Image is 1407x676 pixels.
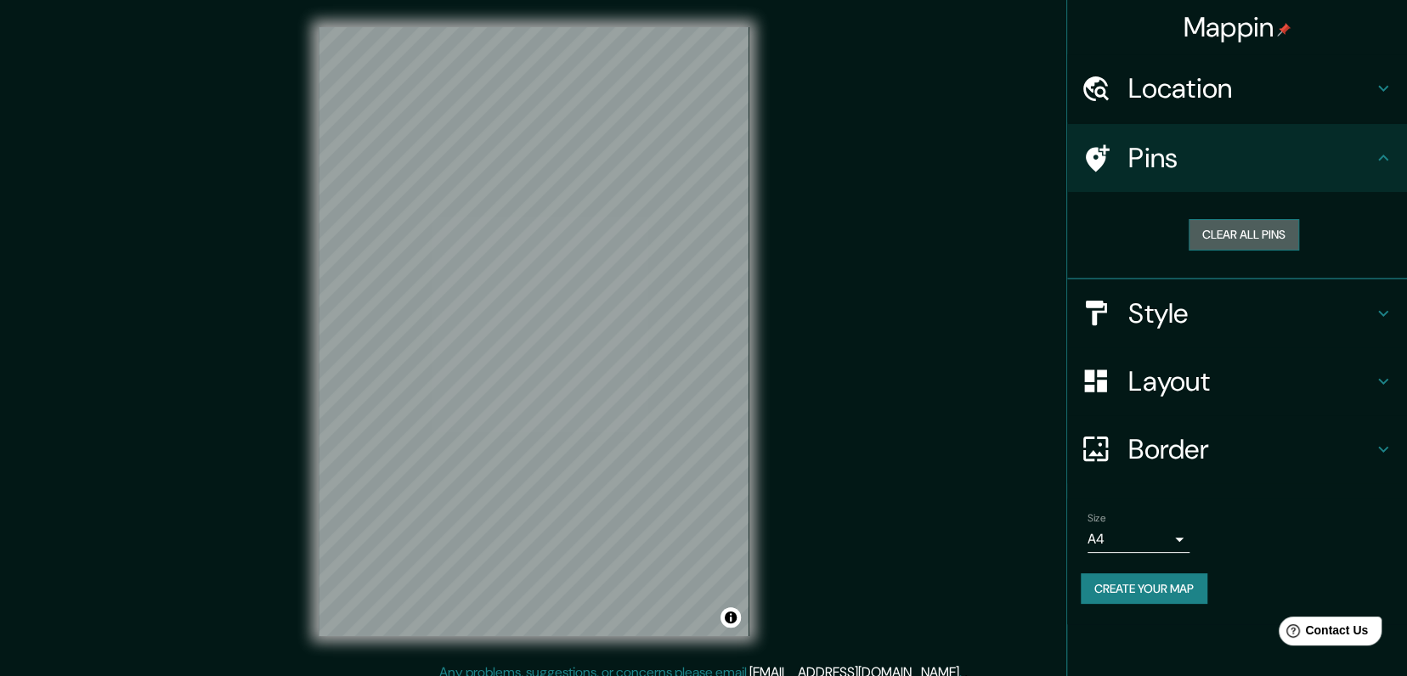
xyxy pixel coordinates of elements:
iframe: Help widget launcher [1256,610,1388,657]
h4: Border [1128,432,1373,466]
h4: Layout [1128,364,1373,398]
div: Location [1067,54,1407,122]
div: Layout [1067,347,1407,415]
div: Pins [1067,124,1407,192]
div: Style [1067,279,1407,347]
h4: Pins [1128,141,1373,175]
button: Create your map [1081,573,1207,605]
div: Border [1067,415,1407,483]
h4: Style [1128,296,1373,330]
button: Clear all pins [1189,219,1299,251]
h4: Mappin [1184,10,1291,44]
img: pin-icon.png [1277,23,1291,37]
h4: Location [1128,71,1373,105]
div: A4 [1088,526,1189,553]
button: Toggle attribution [720,607,741,628]
canvas: Map [319,27,749,636]
label: Size [1088,510,1105,525]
